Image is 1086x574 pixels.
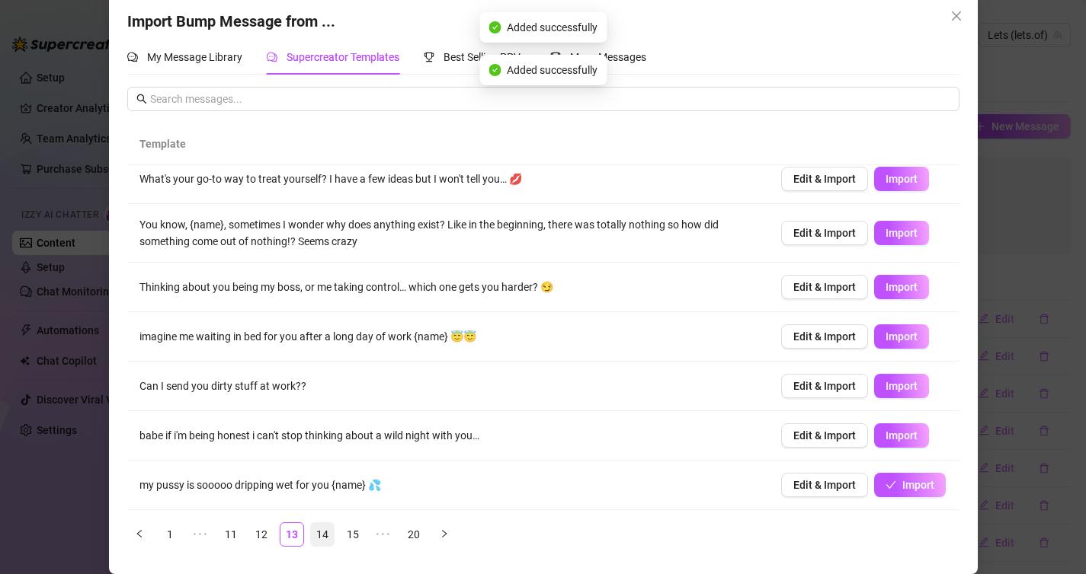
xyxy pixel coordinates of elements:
li: 11 [219,522,243,547]
span: Edit & Import [793,429,856,442]
a: 20 [402,523,425,546]
span: left [135,529,144,538]
button: Import [874,275,929,299]
span: Import [902,479,934,491]
span: Import [886,281,918,293]
button: Edit & Import [781,221,868,245]
span: Close [944,10,969,22]
span: Import [886,227,918,239]
a: 1 [159,523,181,546]
span: Mass Messages [570,51,646,63]
span: Import [886,330,918,343]
li: Next 5 Pages [371,522,396,547]
li: Previous Page [127,522,152,547]
button: Edit & Import [781,374,868,398]
li: 20 [402,522,426,547]
li: 12 [249,522,274,547]
button: Close [944,4,969,28]
span: Import [886,380,918,392]
span: Edit & Import [793,330,856,343]
span: trophy [550,52,561,62]
button: Import [874,473,946,497]
th: Template [127,123,769,165]
span: Import [886,173,918,185]
td: What's your go-to way to treat yourself? I have a few ideas but I won't tell you… 💋 [127,155,769,204]
button: Import [874,374,929,398]
span: right [440,529,449,538]
td: You know, {name}, sometimes I wonder why does anything exist? Like in the beginning, there was to... [127,204,769,263]
td: my pussy is sooooo dripping wet for you {name} 💦 [127,461,769,510]
span: Import [886,429,918,442]
span: Edit & Import [793,281,856,293]
a: 13 [280,523,303,546]
li: Previous 5 Pages [188,522,213,547]
button: Edit & Import [781,167,868,191]
li: 13 [280,522,304,547]
span: Supercreator Templates [287,51,399,63]
input: Search messages... [150,91,950,107]
button: left [127,522,152,547]
button: Edit & Import [781,473,868,497]
li: Next Page [432,522,457,547]
a: 12 [250,523,273,546]
button: Import [874,324,929,349]
button: Import [874,221,929,245]
button: right [432,522,457,547]
td: imagine me waiting in bed for you after a long day of work {name} 😇😇 [127,312,769,362]
span: close [950,10,963,22]
a: 15 [341,523,364,546]
li: 1 [158,522,182,547]
span: Added successfully [507,19,597,36]
span: ••• [371,522,396,547]
span: check-circle [489,64,501,76]
span: trophy [424,52,434,62]
span: Import Bump Message from ... [127,12,335,30]
span: ••• [188,522,213,547]
button: Import [874,423,929,448]
a: 14 [311,523,334,546]
a: 11 [219,523,242,546]
span: check [886,480,896,490]
span: Edit & Import [793,173,856,185]
li: 15 [341,522,365,547]
span: Edit & Import [793,380,856,392]
span: Added successfully [507,62,597,78]
button: Import [874,167,929,191]
span: search [136,94,147,104]
td: Can I send you dirty stuff at work?? [127,362,769,411]
span: Edit & Import [793,479,856,491]
button: Edit & Import [781,324,868,349]
span: Best Selling PPVs [444,51,526,63]
td: Thinking about you being my boss, or me taking control… which one gets you harder? 😏 [127,263,769,312]
button: Edit & Import [781,423,868,448]
span: check-circle [489,21,501,33]
button: Edit & Import [781,275,868,299]
span: Edit & Import [793,227,856,239]
span: comment [127,52,138,62]
span: My Message Library [147,51,242,63]
td: babe if i'm being honest i can't stop thinking about a wild night with you… [127,411,769,461]
span: comment [267,52,277,62]
li: 14 [310,522,335,547]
